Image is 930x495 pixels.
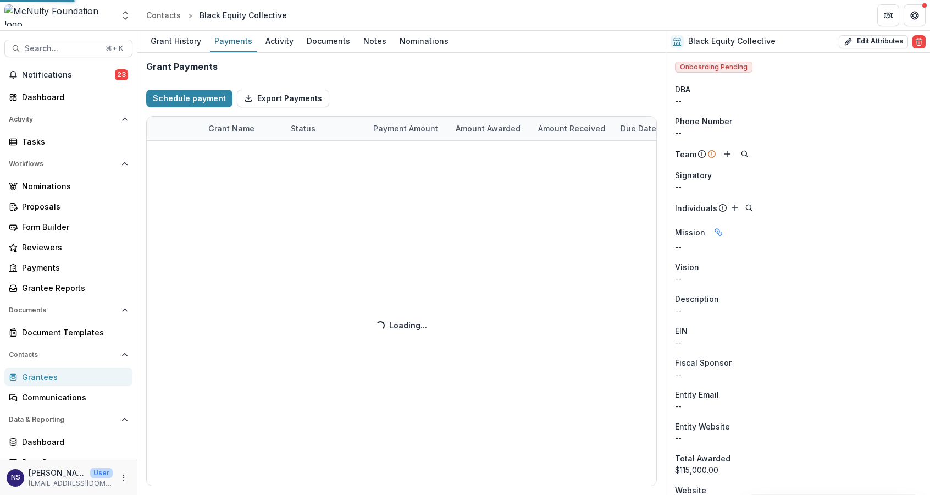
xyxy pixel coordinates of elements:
[22,180,124,192] div: Nominations
[22,201,124,212] div: Proposals
[142,7,185,23] a: Contacts
[904,4,926,26] button: Get Help
[912,35,926,48] button: Delete
[146,31,206,52] a: Grant History
[4,301,132,319] button: Open Documents
[146,9,181,21] div: Contacts
[103,42,125,54] div: ⌘ + K
[395,31,453,52] a: Nominations
[9,306,117,314] span: Documents
[146,33,206,49] div: Grant History
[118,4,133,26] button: Open entity switcher
[675,357,732,369] span: Fiscal Sponsor
[115,69,128,80] span: 23
[22,327,124,338] div: Document Templates
[4,66,132,84] button: Notifications23
[4,258,132,277] a: Payments
[675,453,730,464] span: Total Awarded
[11,474,20,481] div: Nina Sawhney
[675,95,921,107] div: --
[210,31,257,52] a: Payments
[302,31,355,52] a: Documents
[359,33,391,49] div: Notes
[675,293,719,305] span: Description
[261,31,298,52] a: Activity
[22,436,124,448] div: Dashboard
[675,273,921,284] p: --
[210,33,257,49] div: Payments
[675,389,719,400] span: Entity Email
[4,279,132,297] a: Grantee Reports
[675,62,752,73] span: Onboarding Pending
[142,7,291,23] nav: breadcrumb
[9,160,117,168] span: Workflows
[675,202,717,214] p: Individuals
[22,70,115,80] span: Notifications
[29,467,86,479] p: [PERSON_NAME]
[4,433,132,451] a: Dashboard
[200,9,287,21] div: Black Equity Collective
[4,323,132,342] a: Document Templates
[675,169,712,181] span: Signatory
[675,305,921,316] p: --
[4,368,132,386] a: Grantees
[743,201,756,215] button: Search
[675,421,730,432] span: Entity Website
[302,33,355,49] div: Documents
[4,133,132,151] a: Tasks
[4,218,132,236] a: Form Builder
[675,227,705,238] span: Mission
[675,127,921,139] div: --
[22,262,124,273] div: Payments
[675,325,688,337] p: EIN
[4,4,113,26] img: McNulty Foundation logo
[9,116,117,123] span: Activity
[4,238,132,256] a: Reviewers
[359,31,391,52] a: Notes
[728,201,741,215] button: Add
[675,337,921,348] div: --
[738,147,751,161] button: Search
[4,111,132,128] button: Open Activity
[22,392,124,403] div: Communications
[395,33,453,49] div: Nominations
[29,479,113,488] p: [EMAIL_ADDRESS][DOMAIN_NAME]
[4,88,132,106] a: Dashboard
[4,177,132,195] a: Nominations
[4,411,132,428] button: Open Data & Reporting
[22,371,124,383] div: Grantees
[146,62,218,72] h2: Grant Payments
[675,181,921,193] div: --
[117,471,130,485] button: More
[9,416,117,424] span: Data & Reporting
[22,91,124,103] div: Dashboard
[675,241,921,252] p: --
[4,197,132,216] a: Proposals
[675,148,696,160] p: Team
[675,464,921,476] div: $115,000.00
[261,33,298,49] div: Activity
[22,241,124,253] div: Reviewers
[22,136,124,147] div: Tasks
[688,37,776,46] h2: Black Equity Collective
[839,35,908,48] button: Edit Attributes
[675,432,921,444] div: --
[675,261,699,273] span: Vision
[4,155,132,173] button: Open Workflows
[4,346,132,364] button: Open Contacts
[22,457,124,468] div: Data Report
[710,223,727,241] button: Linked binding
[675,84,690,95] span: DBA
[22,282,124,294] div: Grantee Reports
[90,468,113,478] p: User
[4,453,132,471] a: Data Report
[9,351,117,359] span: Contacts
[675,400,921,412] div: --
[25,44,99,53] span: Search...
[22,221,124,233] div: Form Builder
[877,4,899,26] button: Partners
[675,116,732,127] span: Phone Number
[675,369,921,380] div: --
[4,40,132,57] button: Search...
[4,388,132,406] a: Communications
